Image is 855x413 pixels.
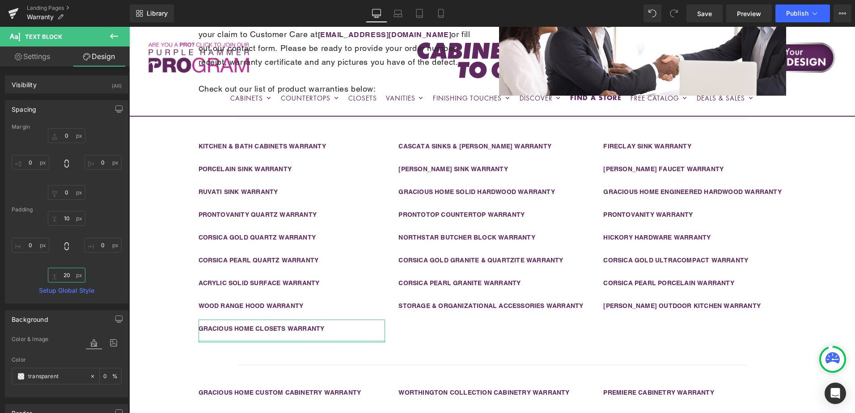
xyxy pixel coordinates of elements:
div: Color [12,357,122,363]
div: Padding [12,206,122,213]
input: 0 [84,155,122,170]
a: [PERSON_NAME] OUTDOOR KITCHEN WARRANTY [474,275,631,282]
a: CORSICA PEARL PORCELAIN WARRANTY [474,253,605,260]
a: CORSICA GOLD ULTRACOMPACT WARRANTY [474,230,619,237]
a: GRACIOUS HOME ENGINEERED HARDWOOD WARRANTY [474,161,652,169]
a: WOOD RANGE HOOD WARRANTY [69,275,174,282]
a: Landing Pages [27,4,130,12]
div: Open Intercom Messenger [825,383,846,404]
a: GRACIOUS HOME CLOSETS WARRANTY [69,298,195,305]
a: PRONTOVANITY QUARTZ WARRANTY [69,184,188,191]
button: Publish [775,4,830,22]
span: Warranty [27,13,54,21]
a: CORSICA GOLD GRANITE & QUARTZITE WARRANTY [269,230,434,237]
span: Text Block [25,33,62,40]
a: PRONTOTOP COUNTERTOP WARRANTY [269,184,395,191]
a: Desktop [366,4,387,22]
a: Mobile [430,4,452,22]
a: Tablet [409,4,430,22]
a: Laptop [387,4,409,22]
a: GRACIOUS HOME CUSTOM CABINETRY WARRANTY [69,362,232,369]
input: 0 [48,185,85,200]
div: (All) [112,76,122,91]
a: WORTHINGTON COLLECTION CABINETRY WARRANTY [269,362,440,369]
input: 0 [12,155,49,170]
input: 0 [12,238,49,253]
a: HICKORY HARDWARE WARRANTY [474,207,581,214]
input: Color [28,371,85,381]
a: [EMAIL_ADDRESS][DOMAIN_NAME] [189,4,322,12]
a: CORSICA GOLD QUARTZ WARRANTY [69,207,187,214]
a: ACRYLIC SOLID SURFACE WARRANTY [69,253,190,260]
a: [PERSON_NAME] SINK WARRANTY [269,139,378,146]
a: PREMIERE CABINETRY WARRANTY [474,362,584,369]
div: Background [12,311,48,323]
button: Undo [643,4,661,22]
a: FIRECLAY SINK WARRANTY [474,116,562,123]
input: 0 [48,128,85,143]
p: Check out our list of product warranties below: [69,55,351,69]
button: More [834,4,851,22]
span: Preview [737,9,761,18]
div: Visibility [12,76,37,88]
a: PRONTOVANITY WARRANTY [474,184,563,191]
span: Save [697,9,712,18]
div: Spacing [12,101,36,113]
a: Design [67,46,131,67]
button: Redo [665,4,683,22]
input: 0 [48,211,85,226]
a: Setup Global Style [12,287,122,294]
a: NORTHSTAR BUTCHER BLOCK WARRANTY [269,207,406,214]
a: New Library [130,4,174,22]
input: 0 [48,268,85,282]
a: CORSICA PEARL GRANITE WARRANTY [269,253,391,260]
input: 0 [84,238,122,253]
a: CASCATA SINKS & [PERSON_NAME] WARRANTY [269,116,422,123]
a: GRACIOUS HOME SOLID HARDWOOD WARRANTY [269,161,425,169]
span: Color & Image [12,336,48,342]
div: % [100,368,121,384]
a: CORSICA PEARL QUARTZ WARRANTY [69,230,190,237]
a: PORCELAIN SINK WARRANTY [69,139,163,146]
div: Margin [12,124,122,130]
a: KITCHEN & BATH CABINETS WARRANTY [69,116,197,123]
span: Publish [786,10,808,17]
a: Preview [726,4,772,22]
a: [PERSON_NAME] FAUCET WARRANTY [474,139,594,146]
a: STORAGE & ORGANIZATIONAL ACCESSORIES WARRANTY [269,275,454,282]
a: RUVATI SINK WARRANTY [69,161,149,169]
span: Library [147,9,168,17]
